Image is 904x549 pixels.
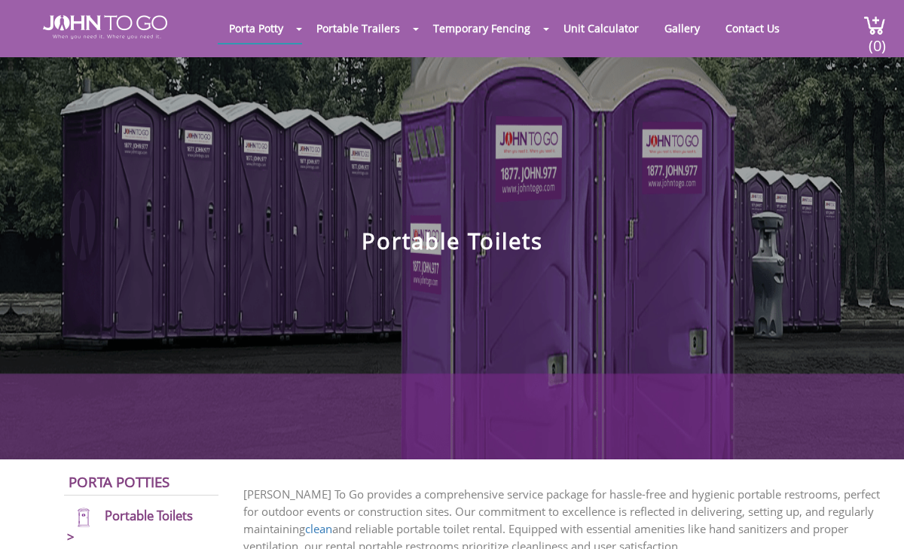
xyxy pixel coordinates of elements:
a: Porta Potties [69,472,169,491]
button: Live Chat [844,489,904,549]
a: Porta Potty [218,14,295,43]
img: portable-toilets-new.png [67,508,99,528]
a: Gallery [653,14,711,43]
a: Portable Trailers [305,14,411,43]
a: Temporary Fencing [422,14,542,43]
a: clean [305,521,332,536]
img: cart a [863,15,886,35]
a: Unit Calculator [552,14,650,43]
span: (0) [869,23,887,56]
a: Contact Us [714,14,791,43]
img: JOHN to go [43,15,167,39]
a: Portable Toilets > [67,507,193,545]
